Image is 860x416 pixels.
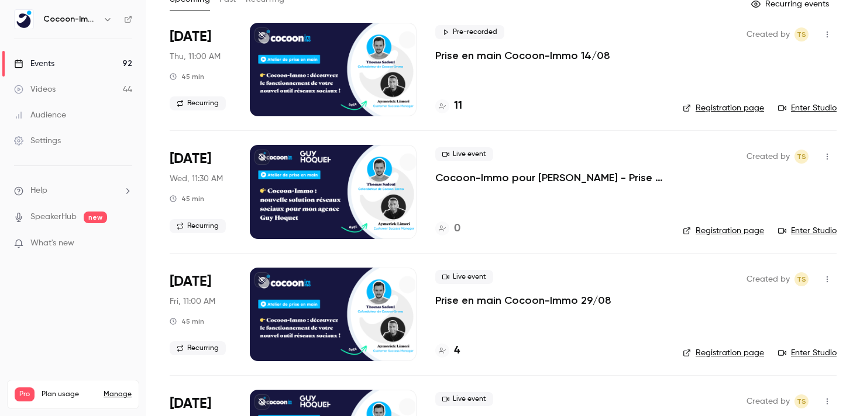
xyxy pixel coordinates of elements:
span: new [84,212,107,223]
a: Cocoon-Immo pour [PERSON_NAME] - Prise en main [435,171,664,185]
h4: 0 [454,221,460,237]
span: TS [797,394,806,408]
a: Registration page [683,102,764,114]
span: Created by [747,150,790,164]
img: Cocoon-Immo [15,10,33,29]
span: TS [797,150,806,164]
div: Aug 29 Fri, 11:00 AM (Europe/Paris) [170,268,231,361]
span: Live event [435,392,493,406]
span: TS [797,272,806,286]
li: help-dropdown-opener [14,185,132,197]
span: Live event [435,270,493,284]
a: SpeakerHub [30,211,77,223]
a: Registration page [683,347,764,359]
span: [DATE] [170,150,211,168]
span: Thomas Sadoul [794,394,809,408]
div: 45 min [170,72,204,81]
span: What's new [30,237,74,249]
span: Wed, 11:30 AM [170,173,223,185]
span: Thu, 11:00 AM [170,51,221,63]
div: 45 min [170,317,204,326]
span: Created by [747,394,790,408]
span: Recurring [170,341,226,355]
a: Enter Studio [778,225,837,237]
span: Thomas Sadoul [794,27,809,41]
div: Events [14,58,54,70]
h6: Cocoon-Immo [43,13,98,25]
span: Created by [747,27,790,41]
span: Plan usage [42,390,97,399]
a: 11 [435,98,462,114]
a: Prise en main Cocoon-Immo 29/08 [435,293,611,307]
span: Thomas Sadoul [794,272,809,286]
div: Audience [14,109,66,121]
span: Fri, 11:00 AM [170,296,215,307]
span: [DATE] [170,394,211,413]
span: TS [797,27,806,41]
a: Registration page [683,225,764,237]
h4: 4 [454,343,460,359]
span: Help [30,185,47,197]
a: Prise en main Cocoon-Immo 14/08 [435,48,610,63]
span: Pro [15,387,35,401]
h4: 11 [454,98,462,114]
span: [DATE] [170,272,211,291]
div: Videos [14,84,56,95]
iframe: Noticeable Trigger [118,238,132,249]
span: Live event [435,147,493,161]
div: 45 min [170,194,204,203]
a: 4 [435,343,460,359]
span: Recurring [170,219,226,233]
a: 0 [435,221,460,237]
span: Created by [747,272,790,286]
a: Enter Studio [778,347,837,359]
div: Settings [14,135,61,147]
a: Enter Studio [778,102,837,114]
span: Recurring [170,96,226,110]
span: Pre-recorded [435,25,504,39]
div: Aug 27 Wed, 11:30 AM (Europe/Paris) [170,145,231,238]
span: [DATE] [170,27,211,46]
a: Manage [104,390,132,399]
span: Thomas Sadoul [794,150,809,164]
div: Aug 14 Thu, 11:00 AM (Europe/Paris) [170,23,231,116]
